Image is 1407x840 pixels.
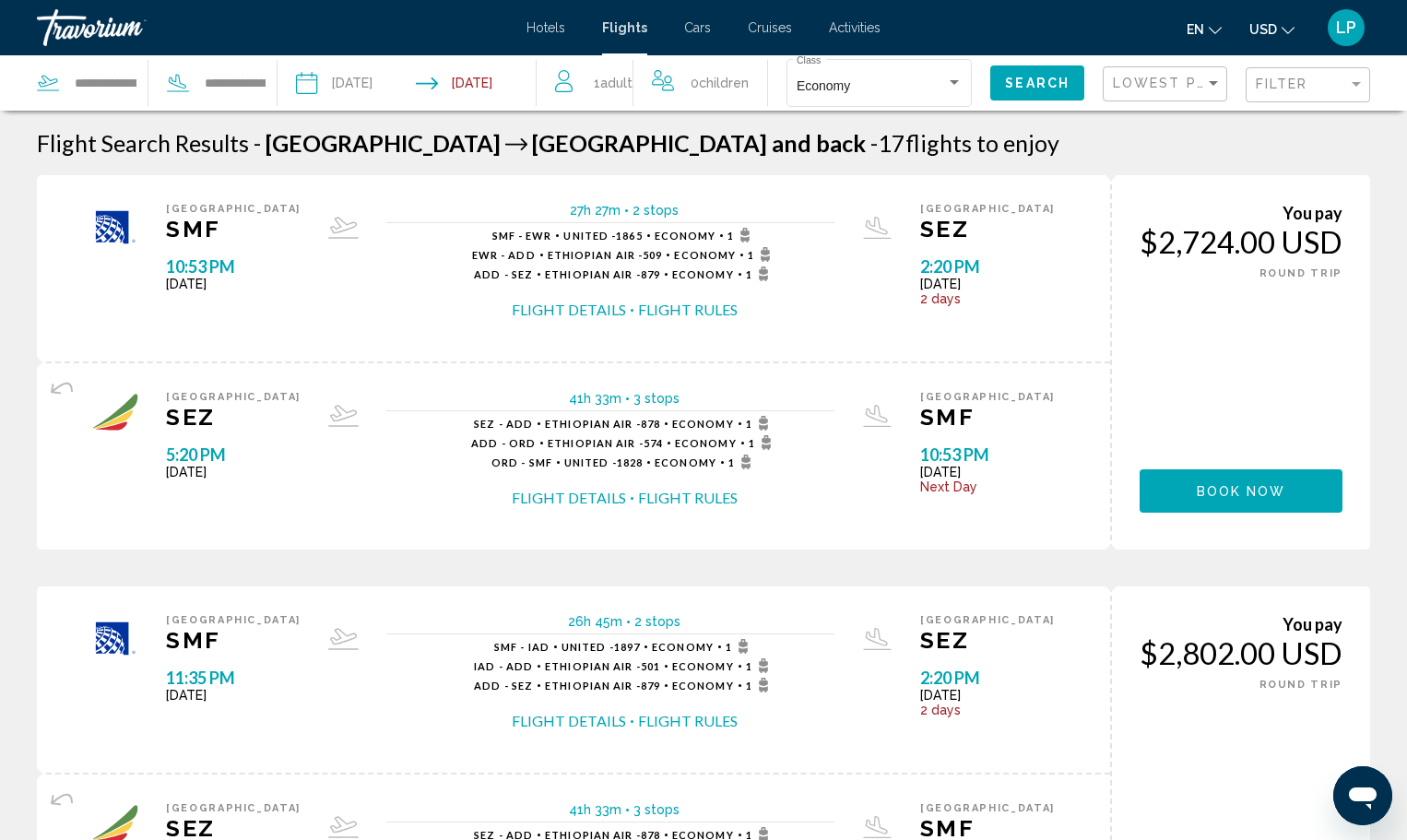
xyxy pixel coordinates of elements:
[602,20,647,35] a: Flights
[672,418,734,430] span: Economy
[166,391,301,403] span: [GEOGRAPHIC_DATA]
[1246,66,1370,104] button: Filter
[638,300,738,320] button: Flight Rules
[166,277,301,291] span: [DATE]
[532,129,767,157] span: [GEOGRAPHIC_DATA]
[474,268,533,280] span: ADD - SEZ
[920,256,1055,277] span: 2:20 PM
[870,129,905,157] span: 17
[1249,16,1295,42] button: Change currency
[545,268,641,280] span: Ethiopian Air -
[548,437,663,449] span: 574
[746,416,774,431] span: 1
[1187,22,1204,37] span: en
[37,9,508,46] a: Travorium
[166,444,301,465] span: 5:20 PM
[870,129,878,157] span: -
[675,437,737,449] span: Economy
[920,626,1055,654] span: SEZ
[728,455,757,469] span: 1
[526,20,565,35] a: Hotels
[166,688,301,703] span: [DATE]
[569,391,621,406] span: 41h 33m
[1140,479,1342,499] a: Book now
[166,403,301,431] span: SEZ
[652,641,714,653] span: Economy
[829,20,881,35] a: Activities
[749,435,777,450] span: 1
[254,129,261,157] span: -
[600,76,633,90] span: Adult
[1140,614,1342,634] div: You pay
[920,203,1055,215] span: [GEOGRAPHIC_DATA]
[638,488,738,508] button: Flight Rules
[166,203,301,215] span: [GEOGRAPHIC_DATA]
[594,70,633,96] span: 1
[634,614,680,629] span: 2 stops
[472,249,536,261] span: EWR - ADD
[746,266,774,281] span: 1
[562,641,614,653] span: United -
[920,215,1055,243] span: SEZ
[1140,634,1342,671] div: $2,802.00 USD
[545,660,641,672] span: Ethiopian Air -
[655,230,716,242] span: Economy
[684,20,711,35] span: Cars
[1249,22,1277,37] span: USD
[416,55,492,111] button: Return date: Jan 3, 2026
[920,802,1055,814] span: [GEOGRAPHIC_DATA]
[746,678,774,692] span: 1
[1256,77,1308,91] span: Filter
[655,456,716,468] span: Economy
[492,230,552,242] span: SMF - EWR
[748,20,792,35] span: Cruises
[920,668,1055,688] span: 2:20 PM
[491,456,552,468] span: ORD - SMF
[633,802,680,817] span: 3 stops
[471,437,536,449] span: ADD - ORD
[564,456,617,468] span: United -
[920,444,1055,465] span: 10:53 PM
[569,802,621,817] span: 41h 33m
[474,660,533,672] span: IAD - ADD
[474,418,533,430] span: SEZ - ADD
[905,129,1059,157] span: flights to enjoy
[1140,223,1342,260] div: $2,724.00 USD
[1322,8,1370,47] button: User Menu
[672,660,734,672] span: Economy
[1259,267,1343,279] span: ROUND TRIP
[920,614,1055,626] span: [GEOGRAPHIC_DATA]
[672,268,734,280] span: Economy
[920,703,1055,717] span: 2 days
[166,668,301,688] span: 11:35 PM
[1197,484,1286,499] span: Book now
[1140,469,1342,513] button: Book now
[1113,76,1232,90] span: Lowest Price
[166,256,301,277] span: 10:53 PM
[772,129,866,157] span: and back
[296,55,372,111] button: Depart date: Dec 23, 2025
[920,465,1055,479] span: [DATE]
[166,626,301,654] span: SMF
[563,230,642,242] span: 1865
[920,403,1055,431] span: SMF
[920,291,1055,306] span: 2 days
[474,680,533,692] span: ADD - SEZ
[548,249,644,261] span: Ethiopian Air -
[920,277,1055,291] span: [DATE]
[570,203,621,218] span: 27h 27m
[1113,77,1222,92] mat-select: Sort by
[1005,77,1070,91] span: Search
[568,614,622,629] span: 26h 45m
[920,479,1055,494] span: Next Day
[537,55,767,111] button: Travelers: 1 adult, 0 children
[674,249,736,261] span: Economy
[545,418,641,430] span: Ethiopian Air -
[564,456,643,468] span: 1828
[1140,203,1342,223] div: You pay
[638,711,738,731] button: Flight Rules
[691,70,749,96] span: 0
[166,465,301,479] span: [DATE]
